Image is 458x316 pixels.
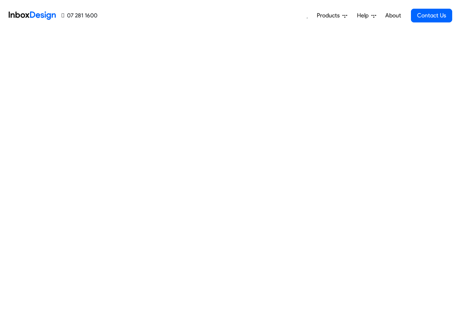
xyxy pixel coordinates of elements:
span: Products [317,11,343,20]
span: Help [357,11,371,20]
a: Products [314,8,350,23]
a: About [383,8,403,23]
a: 07 281 1600 [62,11,97,20]
a: Help [354,8,379,23]
a: Contact Us [411,9,452,22]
